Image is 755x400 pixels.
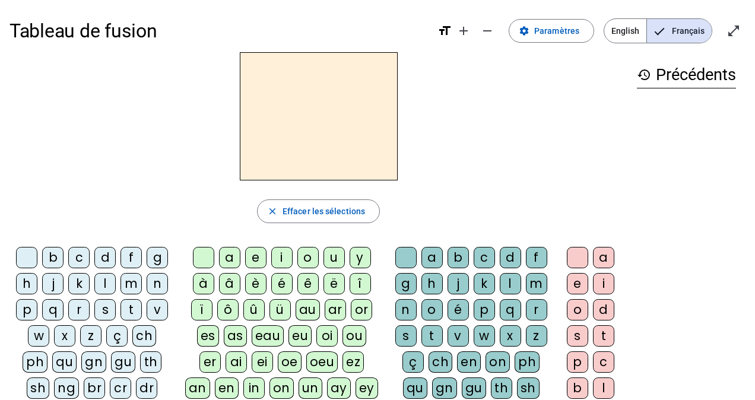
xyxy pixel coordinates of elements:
[500,273,521,294] div: l
[500,247,521,268] div: d
[288,325,312,347] div: eu
[271,273,293,294] div: é
[350,273,371,294] div: î
[245,247,267,268] div: e
[526,273,547,294] div: m
[224,325,247,347] div: as
[593,247,614,268] div: a
[132,325,156,347] div: ch
[403,377,427,399] div: qu
[448,247,469,268] div: b
[567,377,588,399] div: b
[567,273,588,294] div: e
[120,299,142,320] div: t
[323,273,345,294] div: ë
[474,273,495,294] div: k
[429,351,452,373] div: ch
[9,12,428,50] h1: Tableau de fusion
[80,325,101,347] div: z
[120,247,142,268] div: f
[136,377,157,399] div: dr
[278,351,302,373] div: oe
[316,325,338,347] div: oi
[637,62,736,88] h3: Précédents
[395,325,417,347] div: s
[111,351,135,373] div: gu
[567,299,588,320] div: o
[491,377,512,399] div: th
[351,299,372,320] div: or
[84,377,105,399] div: br
[269,377,294,399] div: on
[421,325,443,347] div: t
[140,351,161,373] div: th
[474,299,495,320] div: p
[94,299,116,320] div: s
[432,377,457,399] div: gn
[27,377,49,399] div: sh
[299,377,322,399] div: un
[500,325,521,347] div: x
[243,299,265,320] div: û
[327,377,351,399] div: ay
[42,299,64,320] div: q
[68,247,90,268] div: c
[604,19,646,43] span: English
[722,19,746,43] button: Entrer en plein écran
[215,377,239,399] div: en
[421,247,443,268] div: a
[448,325,469,347] div: v
[526,299,547,320] div: r
[727,24,741,38] mat-icon: open_in_full
[42,273,64,294] div: j
[593,351,614,373] div: c
[245,273,267,294] div: è
[593,273,614,294] div: i
[395,299,417,320] div: n
[106,325,128,347] div: ç
[23,351,47,373] div: ph
[147,247,168,268] div: g
[296,299,320,320] div: au
[110,377,131,399] div: cr
[271,247,293,268] div: i
[199,351,221,373] div: er
[120,273,142,294] div: m
[526,325,547,347] div: z
[526,247,547,268] div: f
[474,247,495,268] div: c
[52,351,77,373] div: qu
[456,24,471,38] mat-icon: add
[421,273,443,294] div: h
[219,247,240,268] div: a
[452,19,475,43] button: Augmenter la taille de la police
[342,325,366,347] div: ou
[297,273,319,294] div: ê
[517,377,540,399] div: sh
[448,299,469,320] div: é
[68,273,90,294] div: k
[593,377,614,399] div: l
[509,19,594,43] button: Paramètres
[462,377,486,399] div: gu
[604,18,712,43] mat-button-toggle-group: Language selection
[54,325,75,347] div: x
[395,273,417,294] div: g
[342,351,364,373] div: ez
[283,204,365,218] span: Effacer les sélections
[267,206,278,217] mat-icon: close
[647,19,712,43] span: Français
[94,273,116,294] div: l
[325,299,346,320] div: ar
[297,247,319,268] div: o
[269,299,291,320] div: ü
[147,273,168,294] div: n
[185,377,210,399] div: an
[147,299,168,320] div: v
[306,351,338,373] div: oeu
[28,325,49,347] div: w
[593,325,614,347] div: t
[226,351,247,373] div: ai
[68,299,90,320] div: r
[350,247,371,268] div: y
